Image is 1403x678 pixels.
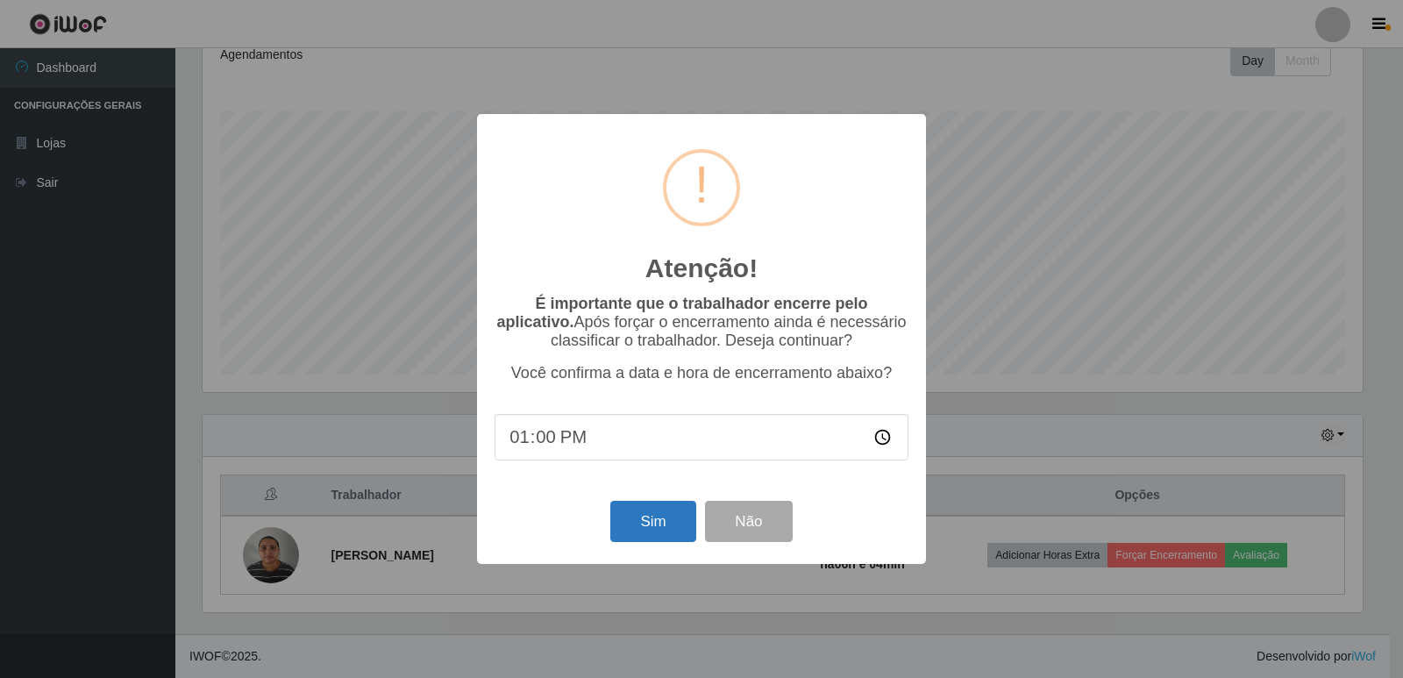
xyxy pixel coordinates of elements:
[645,253,758,284] h2: Atenção!
[495,364,908,382] p: Você confirma a data e hora de encerramento abaixo?
[495,295,908,350] p: Após forçar o encerramento ainda é necessário classificar o trabalhador. Deseja continuar?
[610,501,695,542] button: Sim
[705,501,792,542] button: Não
[496,295,867,331] b: É importante que o trabalhador encerre pelo aplicativo.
